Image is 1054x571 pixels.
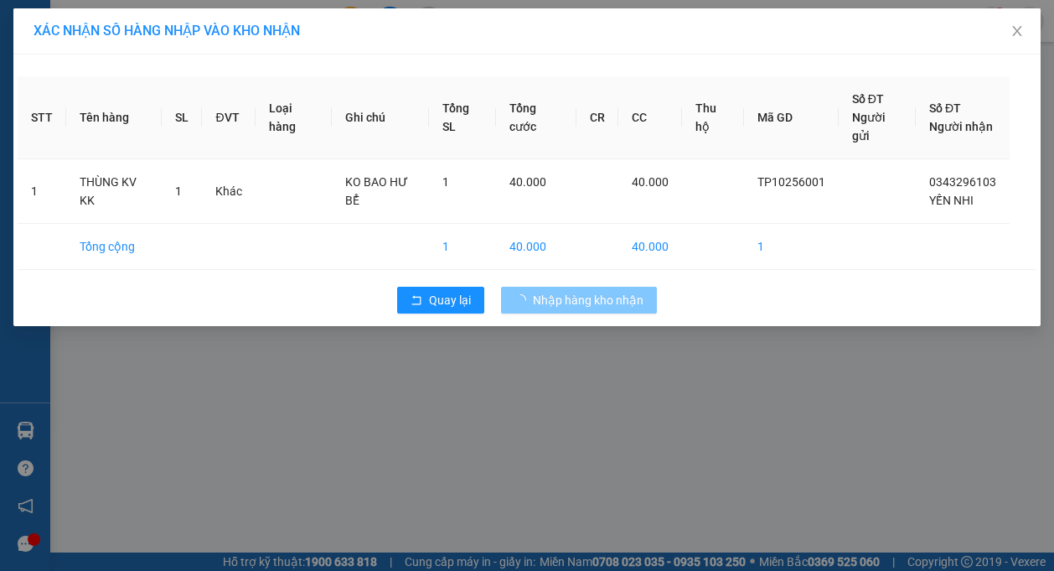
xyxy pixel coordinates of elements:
span: loading [514,294,533,306]
th: Tên hàng [66,76,162,159]
td: 1 [744,224,839,270]
span: VP [PERSON_NAME] - [7,33,163,65]
th: Thu hộ [682,76,744,159]
span: Số ĐT [929,101,961,115]
span: close [1010,24,1024,38]
span: VP [PERSON_NAME] ([GEOGRAPHIC_DATA]) [7,72,168,104]
th: STT [18,76,66,159]
span: KHÁCH [11,106,55,122]
span: 1 [175,184,182,198]
th: Tổng SL [429,76,496,159]
span: 40.000 [632,175,669,189]
th: Ghi chú [332,76,430,159]
span: Quay lại [429,291,471,309]
button: Nhập hàng kho nhận [501,287,657,314]
span: rollback [411,294,422,308]
span: Nhập hàng kho nhận [533,291,643,309]
td: 1 [18,159,66,224]
td: 40.000 [618,224,682,270]
td: 40.000 [496,224,576,270]
span: Số ĐT [852,92,884,106]
strong: BIÊN NHẬN GỬI HÀNG [56,9,194,25]
th: Loại hàng [256,76,331,159]
p: GỬI: [7,33,245,65]
th: ĐVT [202,76,256,159]
span: 40.000 [509,175,546,189]
th: Tổng cước [496,76,576,159]
span: XÁC NHẬN SỐ HÀNG NHẬP VÀO KHO NHẬN [34,23,300,39]
p: NHẬN: [7,72,245,104]
button: Close [994,8,1041,55]
span: - [7,106,55,122]
span: YẾN NHI [929,194,974,207]
th: Mã GD [744,76,839,159]
td: 1 [429,224,496,270]
span: KO BAO HƯ BỂ [345,175,408,207]
td: Tổng cộng [66,224,162,270]
th: SL [162,76,202,159]
span: 1 [442,175,449,189]
span: [PERSON_NAME] [7,49,108,65]
th: CR [576,76,618,159]
span: GIAO: [7,125,40,141]
span: Người gửi [852,111,886,143]
th: CC [618,76,682,159]
span: 0343296103 [929,175,996,189]
button: rollbackQuay lại [397,287,484,314]
td: Khác [202,159,256,224]
td: THÙNG KV KK [66,159,162,224]
span: Người nhận [929,120,993,133]
span: TP10256001 [757,175,825,189]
